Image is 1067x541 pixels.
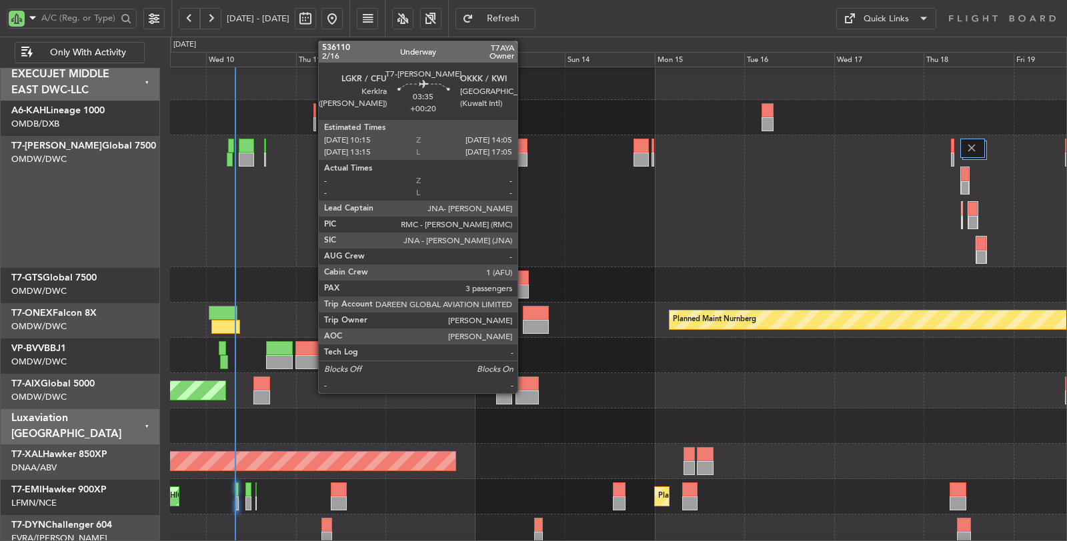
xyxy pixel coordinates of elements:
span: T7-[PERSON_NAME] [11,141,102,151]
a: A6-KAHLineage 1000 [11,106,105,115]
div: Thu 18 [924,52,1014,68]
a: T7-GTSGlobal 7500 [11,273,97,282]
button: Only With Activity [15,42,145,63]
div: Quick Links [864,13,909,26]
a: T7-EMIHawker 900XP [11,485,107,494]
div: [DATE] [173,39,196,51]
span: T7-AIX [11,379,41,388]
a: OMDW/DWC [11,153,67,165]
div: Wed 10 [206,52,296,68]
span: VP-BVV [11,344,44,353]
span: [DATE] - [DATE] [227,13,289,25]
a: T7-[PERSON_NAME]Global 7500 [11,141,156,151]
div: Sat 13 [475,52,566,68]
div: Planned Maint [GEOGRAPHIC_DATA] [658,486,786,506]
img: gray-close.svg [966,142,978,154]
span: T7-EMI [11,485,42,494]
a: OMDW/DWC [11,391,67,403]
a: T7-DYNChallenger 604 [11,520,112,530]
button: Quick Links [836,8,936,29]
span: T7-GTS [11,273,43,282]
span: T7-DYN [11,520,45,530]
a: VP-BVVBBJ1 [11,344,66,353]
a: T7-XALHawker 850XP [11,450,107,459]
span: T7-ONEX [11,308,53,318]
a: LFMN/NCE [11,497,57,509]
span: Refresh [476,14,531,23]
a: OMDW/DWC [11,356,67,368]
a: OMDW/DWC [11,320,67,332]
a: DNAA/ABV [11,462,57,474]
input: A/C (Reg. or Type) [41,8,117,28]
div: Tue 16 [744,52,834,68]
span: A6-KAH [11,106,46,115]
div: Wed 17 [834,52,924,68]
a: T7-ONEXFalcon 8X [11,308,97,318]
a: OMDW/DWC [11,285,67,297]
div: Mon 15 [655,52,745,68]
span: T7-XAL [11,450,43,459]
div: Fri 12 [385,52,475,68]
span: Only With Activity [35,48,140,57]
div: Planned Maint Nurnberg [673,310,756,330]
div: Thu 11 [296,52,386,68]
button: Refresh [455,8,536,29]
a: T7-AIXGlobal 5000 [11,379,95,388]
div: Sun 14 [565,52,655,68]
a: OMDB/DXB [11,118,59,130]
